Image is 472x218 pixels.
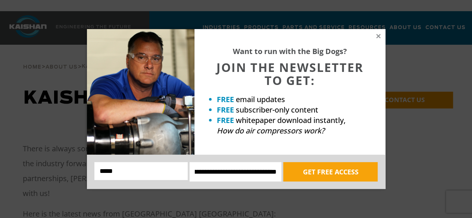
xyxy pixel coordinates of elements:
[216,59,363,88] span: JOIN THE NEWSLETTER TO GET:
[217,115,234,125] strong: FREE
[236,115,346,125] span: whitepaper download instantly,
[217,94,234,104] strong: FREE
[94,162,188,180] input: Name:
[236,105,318,115] span: subscriber-only content
[217,126,325,136] em: How do air compressors work?
[283,162,378,182] button: GET FREE ACCESS
[375,33,382,40] button: Close
[217,105,234,115] strong: FREE
[236,94,285,104] span: email updates
[190,162,281,182] input: Email
[233,46,347,56] strong: Want to run with the Big Dogs?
